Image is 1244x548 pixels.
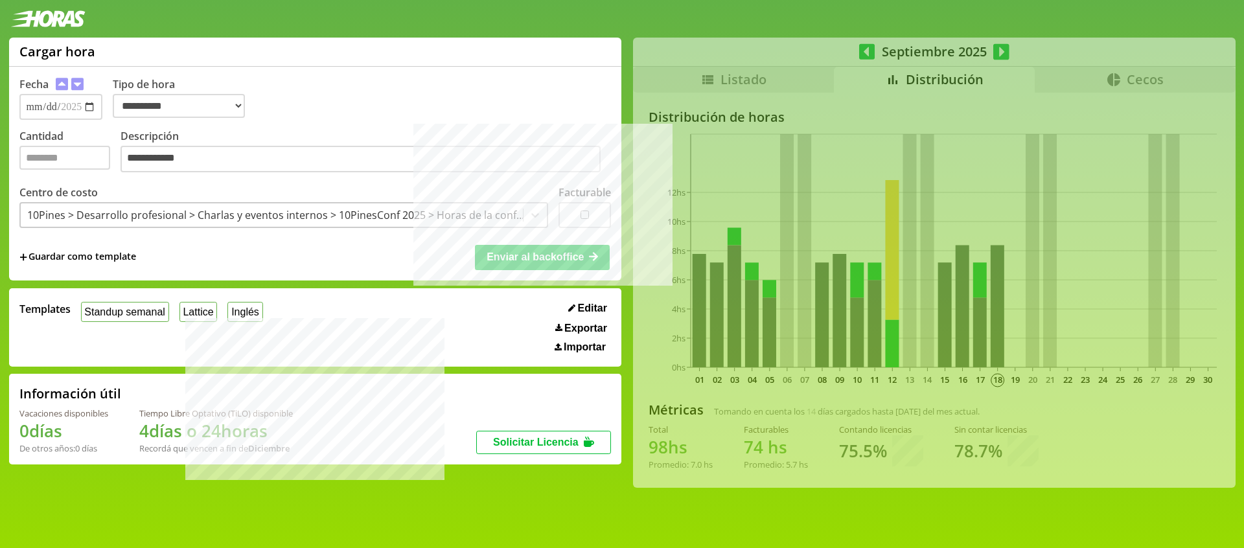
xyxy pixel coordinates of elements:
[139,419,293,442] h1: 4 días o 24 horas
[551,322,611,335] button: Exportar
[475,245,610,269] button: Enviar al backoffice
[19,385,121,402] h2: Información útil
[179,302,218,322] button: Lattice
[248,442,290,454] b: Diciembre
[578,303,607,314] span: Editar
[139,407,293,419] div: Tiempo Libre Optativo (TiLO) disponible
[113,94,245,118] select: Tipo de hora
[19,407,108,419] div: Vacaciones disponibles
[19,43,95,60] h1: Cargar hora
[27,208,524,222] div: 10Pines > Desarrollo profesional > Charlas y eventos internos > 10PinesConf 2025 > Horas de la co...
[19,250,27,264] span: +
[19,419,108,442] h1: 0 días
[476,431,611,454] button: Solicitar Licencia
[19,185,98,200] label: Centro de costo
[227,302,262,322] button: Inglés
[493,437,579,448] span: Solicitar Licencia
[487,251,584,262] span: Enviar al backoffice
[19,250,136,264] span: +Guardar como template
[113,77,255,120] label: Tipo de hora
[10,10,86,27] img: logotipo
[564,341,606,353] span: Importar
[81,302,169,322] button: Standup semanal
[559,185,611,200] label: Facturable
[19,146,110,170] input: Cantidad
[19,442,108,454] div: De otros años: 0 días
[19,129,121,176] label: Cantidad
[121,146,601,173] textarea: Descripción
[121,129,611,176] label: Descripción
[139,442,293,454] div: Recordá que vencen a fin de
[19,77,49,91] label: Fecha
[564,323,607,334] span: Exportar
[564,302,611,315] button: Editar
[19,302,71,316] span: Templates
